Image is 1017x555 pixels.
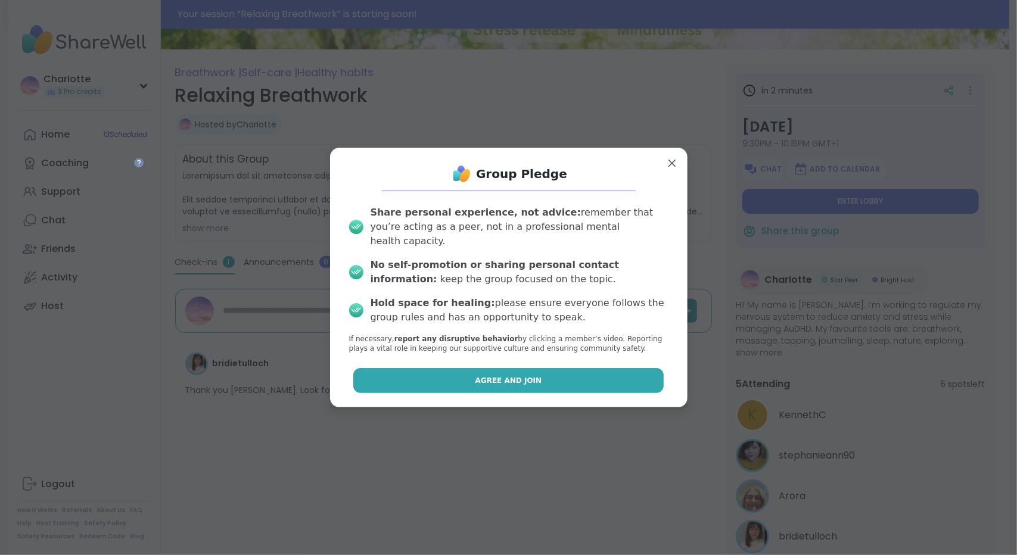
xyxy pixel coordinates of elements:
[371,259,620,285] b: No self-promotion or sharing personal contact information:
[349,334,668,354] p: If necessary, by clicking a member‘s video. Reporting plays a vital role in keeping our supportiv...
[134,158,144,167] iframe: Spotlight
[475,375,542,386] span: Agree and Join
[394,335,518,343] b: report any disruptive behavior
[371,258,668,286] div: keep the group focused on the topic.
[371,297,495,308] b: Hold space for healing:
[371,296,668,325] div: please ensure everyone follows the group rules and has an opportunity to speak.
[476,166,567,182] h1: Group Pledge
[450,162,474,186] img: ShareWell Logo
[371,205,668,248] div: remember that you’re acting as a peer, not in a professional mental health capacity.
[353,368,664,393] button: Agree and Join
[371,207,581,218] b: Share personal experience, not advice:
